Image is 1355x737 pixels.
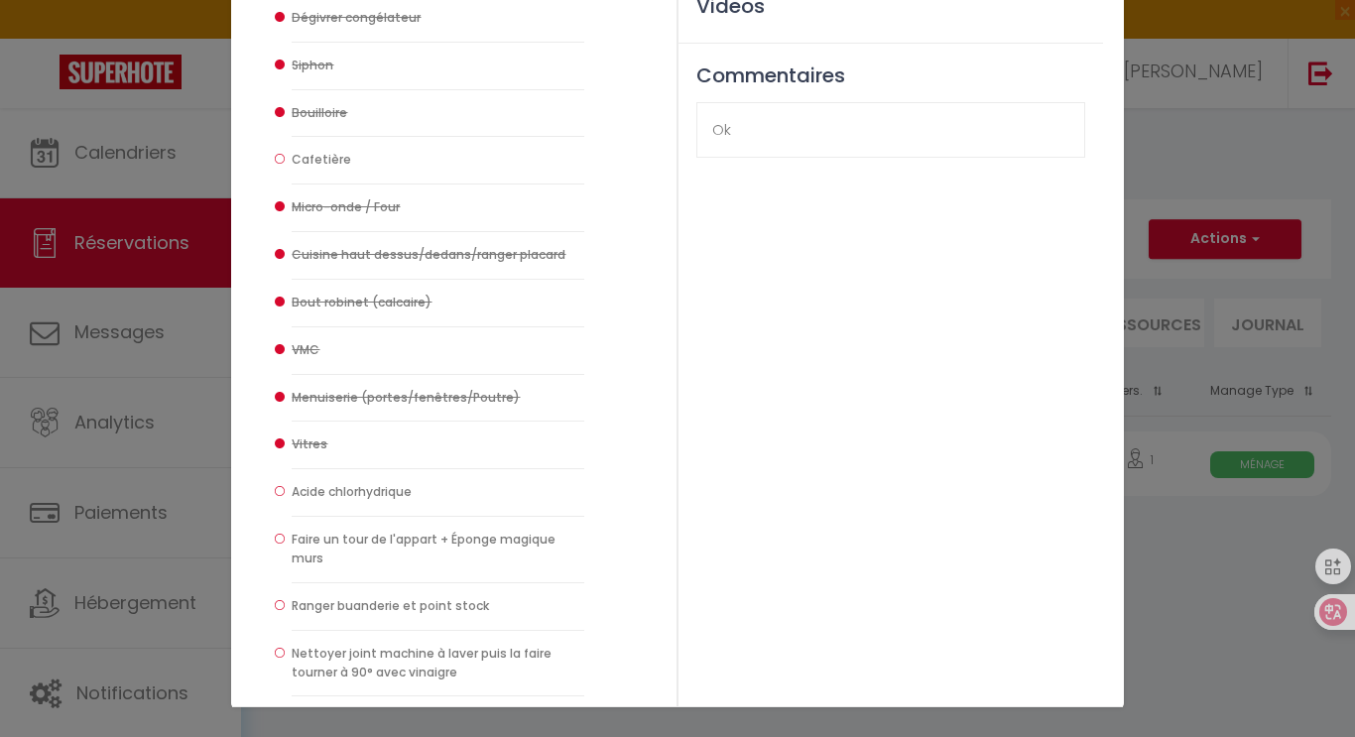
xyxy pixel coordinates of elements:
[292,422,584,469] li: Vitres
[292,184,584,232] li: Micro-onde / Four
[292,469,584,517] li: Acide chlorhydrique
[292,232,584,280] li: Cuisine haut dessus/dedans/ranger placard
[292,327,584,375] li: VMC
[292,517,584,583] li: Faire un tour de l'appart + Éponge magique murs
[292,631,584,697] li: Nettoyer joint machine à laver puis la faire tourner à 90° avec vinaigre
[696,102,1085,158] div: Ok
[292,90,584,138] li: Bouilloire
[696,63,1085,87] h3: Commentaires
[292,43,584,90] li: Siphon
[292,375,584,423] li: Menuiserie (portes/fenêtres/Poutre)
[292,137,584,184] li: Cafetière
[292,583,584,631] li: Ranger buanderie et point stock
[292,280,584,327] li: Bout robinet (calcaire)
